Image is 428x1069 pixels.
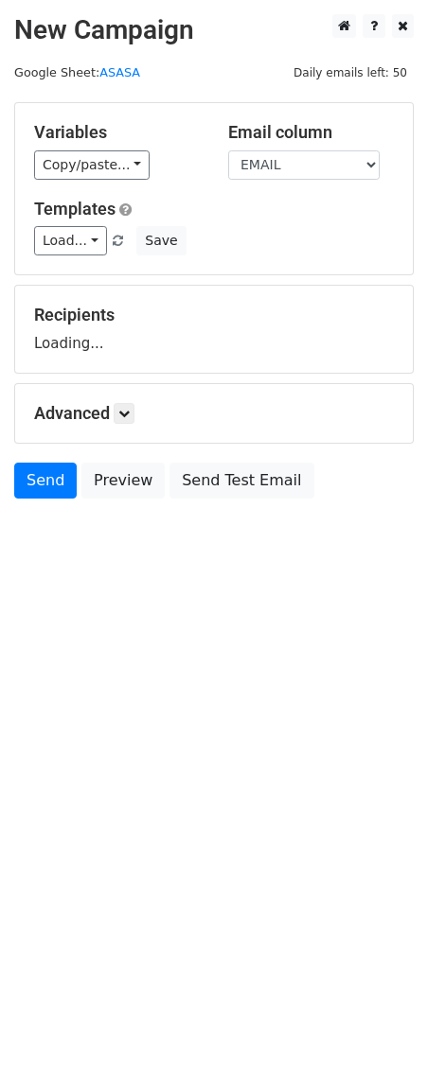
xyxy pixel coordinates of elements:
[99,65,140,79] a: ASASA
[169,463,313,499] a: Send Test Email
[34,150,150,180] a: Copy/paste...
[34,305,394,354] div: Loading...
[14,463,77,499] a: Send
[136,226,186,255] button: Save
[287,62,414,83] span: Daily emails left: 50
[34,199,116,219] a: Templates
[34,122,200,143] h5: Variables
[34,305,394,325] h5: Recipients
[34,226,107,255] a: Load...
[14,14,414,46] h2: New Campaign
[34,403,394,424] h5: Advanced
[287,65,414,79] a: Daily emails left: 50
[14,65,140,79] small: Google Sheet:
[81,463,165,499] a: Preview
[228,122,394,143] h5: Email column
